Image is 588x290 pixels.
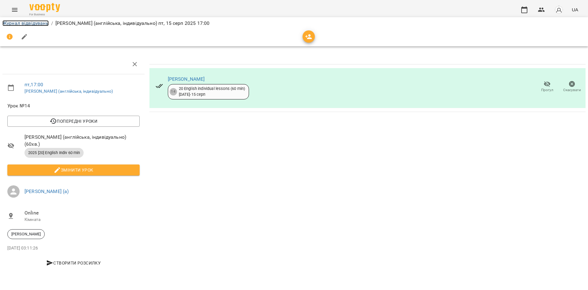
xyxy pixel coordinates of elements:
[24,133,140,148] span: [PERSON_NAME] (англійська, індивідуально) ( 60 хв. )
[29,13,60,17] span: For Business
[7,102,140,110] span: Урок №14
[560,78,584,95] button: Скасувати
[541,87,553,93] span: Прогул
[55,20,209,27] p: [PERSON_NAME] (англійська, індивідуально) пт, 15 серп 2025 17:00
[168,76,205,82] a: [PERSON_NAME]
[7,116,140,127] button: Попередні уроки
[7,257,140,269] button: Створити розсилку
[170,88,177,95] div: 14
[10,259,137,267] span: Створити розсилку
[24,188,69,194] a: [PERSON_NAME] (а)
[555,6,563,14] img: avatar_s.png
[2,20,49,26] a: Журнал відвідувань
[7,164,140,176] button: Змінити урок
[569,4,581,15] button: UA
[572,6,578,13] span: UA
[2,20,586,27] nav: breadcrumb
[8,231,44,237] span: [PERSON_NAME]
[563,87,581,93] span: Скасувати
[179,86,245,97] div: 20 English individual lessons (60 min) [DATE] - 15 серп
[12,166,135,174] span: Змінити урок
[24,217,140,223] p: Кімната
[24,209,140,217] span: Online
[535,78,560,95] button: Прогул
[24,82,43,87] a: пт , 17:00
[24,150,84,156] span: 2025 [20] English Indiv 60 min
[7,2,22,17] button: Menu
[12,118,135,125] span: Попередні уроки
[7,229,45,239] div: [PERSON_NAME]
[29,3,60,12] img: Voopty Logo
[51,20,53,27] li: /
[7,245,140,251] p: [DATE] 03:11:26
[24,89,113,94] a: [PERSON_NAME] (англійська, індивідуально)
